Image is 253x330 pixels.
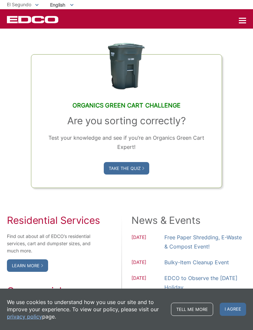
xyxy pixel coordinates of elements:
[44,133,209,152] p: Test your knowledge and see if you’re an Organics Green Cart Expert!
[7,298,164,320] p: We use cookies to understand how you use our site and to improve your experience. To view our pol...
[7,16,59,23] a: EDCD logo. Return to the homepage.
[7,285,101,309] h2: Commercial Services
[164,273,246,292] a: EDCO to Observe the [DATE] Holiday
[7,2,31,7] span: El Segundo
[7,313,42,320] a: privacy policy
[131,259,164,267] span: [DATE]
[171,303,213,316] a: Tell me more
[7,233,101,254] p: Find out about all of EDCO’s residential services, cart and dumpster sizes, and much more.
[7,214,101,226] h2: Residential Services
[131,234,164,251] span: [DATE]
[44,115,209,127] h3: Are you sorting correctly?
[131,274,164,292] span: [DATE]
[104,162,149,175] a: Take the Quiz
[7,259,48,272] a: Learn More
[44,102,209,109] h2: Organics Green Cart Challenge
[131,214,246,226] h2: News & Events
[164,233,246,251] a: Free Paper Shredding, E-Waste & Compost Event!
[164,258,229,267] a: Bulky-Item Cleanup Event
